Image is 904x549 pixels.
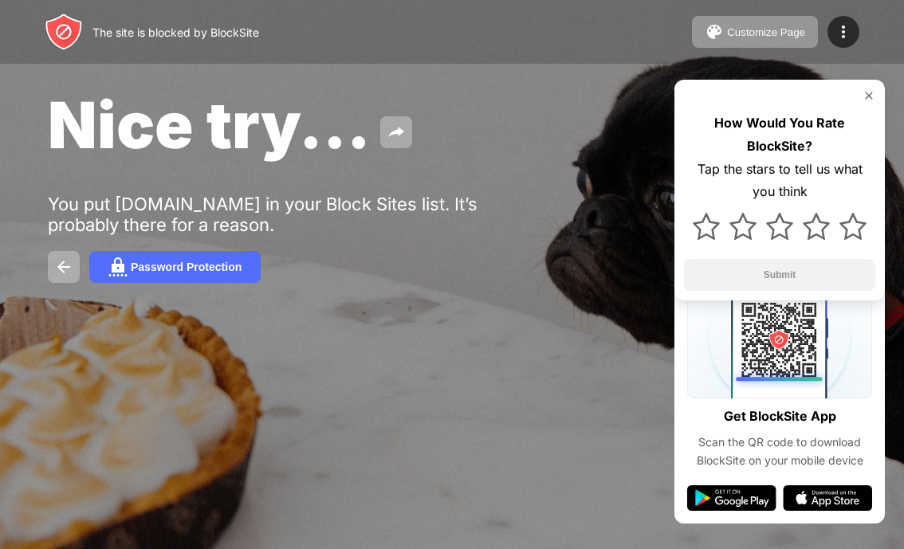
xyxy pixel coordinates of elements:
[687,433,872,469] div: Scan the QR code to download BlockSite on your mobile device
[834,22,853,41] img: menu-icon.svg
[108,257,128,276] img: password.svg
[783,485,872,511] img: app-store.svg
[131,261,242,273] div: Password Protection
[724,405,836,428] div: Get BlockSite App
[803,213,830,240] img: star.svg
[729,213,757,240] img: star.svg
[693,213,720,240] img: star.svg
[766,213,793,240] img: star.svg
[48,194,540,235] div: You put [DOMAIN_NAME] in your Block Sites list. It’s probably there for a reason.
[92,25,259,39] div: The site is blocked by BlockSite
[727,26,805,38] div: Customize Page
[684,158,875,204] div: Tap the stars to tell us what you think
[705,22,724,41] img: pallet.svg
[387,123,406,142] img: share.svg
[839,213,867,240] img: star.svg
[692,16,818,48] button: Customize Page
[687,485,776,511] img: google-play.svg
[684,259,875,291] button: Submit
[89,251,261,283] button: Password Protection
[54,257,73,276] img: back.svg
[45,13,83,51] img: header-logo.svg
[863,89,875,102] img: rate-us-close.svg
[48,86,371,163] span: Nice try...
[684,112,875,158] div: How Would You Rate BlockSite?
